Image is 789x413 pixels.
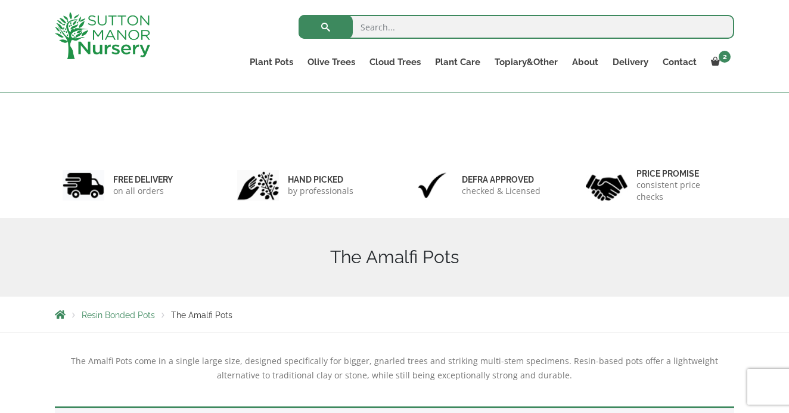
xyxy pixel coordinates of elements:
a: Cloud Trees [362,54,428,70]
h6: FREE DELIVERY [113,174,173,185]
input: Search... [299,15,734,39]
a: Topiary&Other [487,54,565,70]
h6: Defra approved [462,174,541,185]
p: by professionals [288,185,353,197]
h6: Price promise [636,168,727,179]
img: 4.jpg [586,167,628,204]
p: checked & Licensed [462,185,541,197]
nav: Breadcrumbs [55,310,734,319]
p: consistent price checks [636,179,727,203]
a: Plant Pots [243,54,300,70]
a: Plant Care [428,54,487,70]
a: Delivery [605,54,656,70]
span: The Amalfi Pots [171,310,232,320]
h6: hand picked [288,174,353,185]
p: The Amalfi Pots come in a single large size, designed specifically for bigger, gnarled trees and ... [55,354,734,383]
img: logo [55,12,150,59]
a: Resin Bonded Pots [82,310,155,320]
span: 2 [719,51,731,63]
a: Olive Trees [300,54,362,70]
img: 3.jpg [411,170,453,201]
h1: The Amalfi Pots [55,246,734,268]
p: on all orders [113,185,173,197]
a: 2 [704,54,734,70]
a: Contact [656,54,704,70]
a: About [565,54,605,70]
img: 2.jpg [237,170,279,201]
img: 1.jpg [63,170,104,201]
